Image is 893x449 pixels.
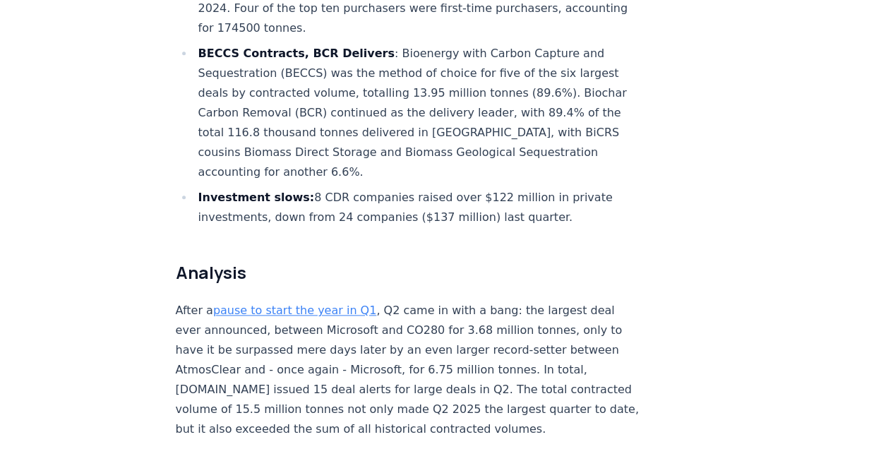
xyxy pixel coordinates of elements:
[198,47,395,60] strong: BECCS Contracts, BCR Delivers
[194,44,643,182] li: : Bioenergy with Carbon Capture and Sequestration (BECCS) was the method of choice for five of th...
[198,191,315,204] strong: Investment slows:
[176,301,643,439] p: After a , Q2 came in with a bang: the largest deal ever announced, between Microsoft and CO280 fo...
[176,261,643,284] h2: Analysis
[213,304,376,317] a: pause to start the year in Q1
[194,188,643,227] li: 8 CDR companies raised over $122 million in private investments, down from 24 companies ($137 mil...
